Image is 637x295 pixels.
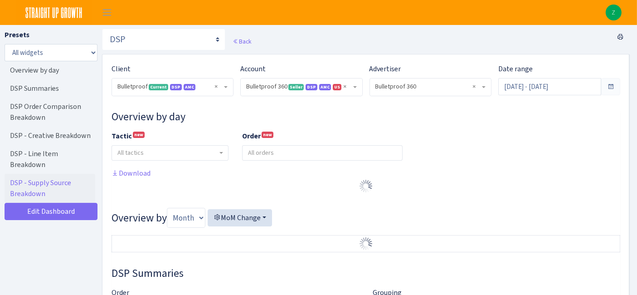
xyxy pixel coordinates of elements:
sup: new [262,132,273,138]
a: Back [233,37,251,45]
a: Overview by day [5,61,95,79]
label: Account [240,64,266,74]
span: Remove all items [214,82,218,91]
span: Bulletproof 360 [375,82,480,91]
span: Amazon Marketing Cloud [319,84,331,90]
a: DSP Summaries [5,79,95,98]
b: Order [242,131,261,141]
b: Tactic [112,131,132,141]
sup: new [133,132,145,138]
span: Remove all items [472,82,476,91]
span: Seller [288,84,304,90]
span: Bulletproof 360 [370,79,491,96]
a: Download [112,168,151,178]
label: Advertiser [370,64,401,74]
img: Preloader [359,179,373,193]
span: US [333,84,341,90]
label: Presets [5,29,29,40]
span: Bulletproof 360 <span class="badge badge-success">Seller</span><span class="badge badge-primary">... [246,82,351,91]
img: Zach Belous [606,5,622,20]
span: Remove all items [344,82,347,91]
label: Client [112,64,131,74]
button: MoM Change [208,209,272,226]
h3: Widget #10 [112,110,620,123]
span: DSP [170,84,182,90]
h3: Overview by [112,208,620,228]
label: Date range [498,64,533,74]
a: DSP - Supply Source Breakdown [5,174,95,203]
span: Current [149,84,168,90]
img: Preloader [359,236,373,251]
span: Bulletproof <span class="badge badge-success">Current</span><span class="badge badge-primary">DSP... [117,82,222,91]
a: DSP Order Comparison Breakdown [5,98,95,127]
a: DSP - Creative Breakdown [5,127,95,145]
a: Z [606,5,622,20]
span: DSP [306,84,317,90]
span: Bulletproof 360 <span class="badge badge-success">Seller</span><span class="badge badge-primary">... [241,79,362,96]
button: Toggle navigation [96,5,118,20]
span: Amazon Marketing Cloud [184,84,195,90]
span: Bulletproof <span class="badge badge-success">Current</span><span class="badge badge-primary">DSP... [112,79,233,96]
span: All tactics [117,148,144,157]
h3: Widget #37 [112,267,620,280]
input: All orders [243,146,403,160]
a: DSP - Line Item Breakdown [5,145,95,174]
a: Edit Dashboard [5,203,97,220]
